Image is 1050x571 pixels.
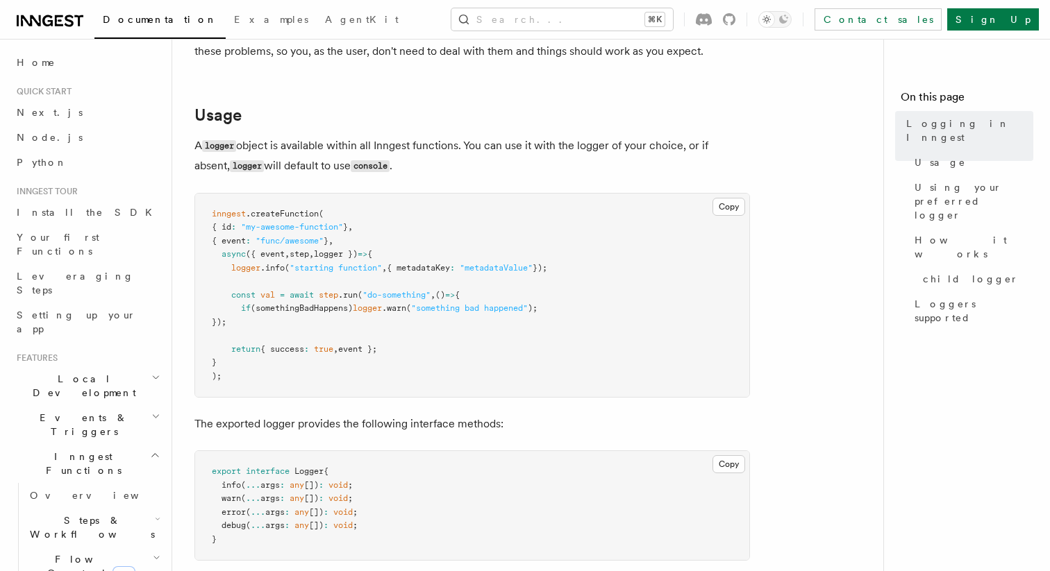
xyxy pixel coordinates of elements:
span: Next.js [17,107,83,118]
span: }); [212,317,226,327]
a: Node.js [11,125,163,150]
span: child logger [923,272,1019,286]
a: Python [11,150,163,175]
span: async [222,249,246,259]
kbd: ⌘K [645,12,665,26]
a: Overview [24,483,163,508]
span: Node.js [17,132,83,143]
span: : [450,263,455,273]
span: ( [319,209,324,219]
span: ( [285,263,290,273]
span: .info [260,263,285,273]
span: ); [212,371,222,381]
span: const [231,290,256,300]
span: : [324,507,328,517]
span: if [241,303,251,313]
span: () [435,290,445,300]
span: = [280,290,285,300]
span: "func/awesome" [256,236,324,246]
span: Python [17,157,67,168]
p: The exported logger provides the following interface methods: [194,414,750,434]
span: []) [304,493,319,503]
span: void [328,493,348,503]
span: Using your preferred logger [915,180,1033,222]
a: AgentKit [317,4,407,37]
span: Quick start [11,86,72,97]
span: , [382,263,387,273]
span: AgentKit [325,14,399,25]
span: : [324,520,328,530]
span: : [246,236,251,246]
span: any [294,520,309,530]
p: A object is available within all Inngest functions. You can use it with the logger of your choice... [194,136,750,176]
span: Logging in Inngest [906,117,1033,144]
button: Steps & Workflows [24,508,163,547]
span: any [290,493,304,503]
a: Using your preferred logger [909,175,1033,228]
span: How it works [915,233,1033,261]
span: step [319,290,338,300]
span: "do-something" [362,290,431,300]
a: Your first Functions [11,225,163,264]
span: ... [251,520,265,530]
span: Documentation [103,14,217,25]
span: ... [251,507,265,517]
span: Leveraging Steps [17,271,134,296]
code: logger [202,140,236,152]
span: : [319,480,324,490]
span: { event [212,236,246,246]
span: Overview [30,490,173,501]
span: logger [231,263,260,273]
span: void [328,480,348,490]
code: logger [230,160,264,172]
span: ( [406,303,411,313]
span: }); [533,263,547,273]
a: Logging in Inngest [901,111,1033,150]
a: Next.js [11,100,163,125]
a: Examples [226,4,317,37]
span: .createFunction [246,209,319,219]
span: } [324,236,328,246]
span: args [260,480,280,490]
span: } [212,534,217,544]
button: Local Development [11,366,163,405]
span: , [285,249,290,259]
span: ( [241,480,246,490]
span: : [304,344,309,354]
span: "something bad happened" [411,303,528,313]
span: val [260,290,275,300]
span: "starting function" [290,263,382,273]
span: ); [528,303,537,313]
span: ; [348,493,353,503]
button: Toggle dark mode [758,11,792,28]
span: ... [246,480,260,490]
span: []) [309,520,324,530]
span: Loggers supported [915,297,1033,325]
span: , [328,236,333,246]
span: ( [241,493,246,503]
span: ; [353,507,358,517]
span: Home [17,56,56,69]
span: , [333,344,338,354]
span: logger [353,303,382,313]
button: Search...⌘K [451,8,673,31]
span: Steps & Workflows [24,513,155,541]
span: return [231,344,260,354]
a: Home [11,50,163,75]
span: : [280,480,285,490]
a: child logger [917,266,1033,291]
p: We provide a thin wrapper over existing logging tools, and export it to Inngest functions in orde... [194,22,750,61]
a: How it works [909,228,1033,266]
span: Local Development [11,372,151,400]
span: info [222,480,241,490]
a: Contact sales [815,8,942,31]
span: ... [246,493,260,503]
span: { [367,249,372,259]
span: true [314,344,333,354]
span: logger }) [314,249,358,259]
button: Inngest Functions [11,444,163,483]
span: args [265,507,285,517]
button: Copy [712,198,745,216]
span: any [294,507,309,517]
span: event }; [338,344,377,354]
